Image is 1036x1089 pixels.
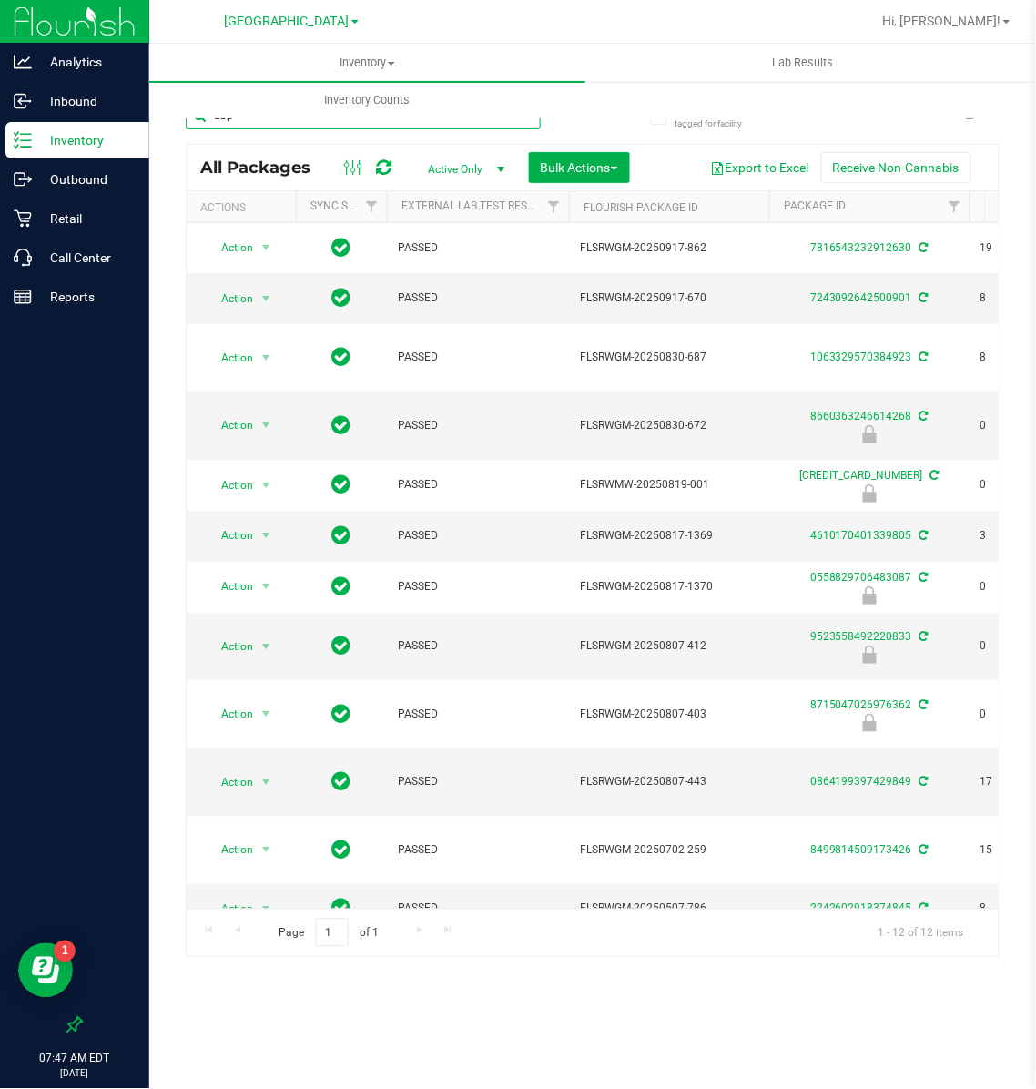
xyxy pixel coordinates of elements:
[810,902,912,915] a: 2242602918374845
[580,290,758,307] span: FLSRWGM-20250917-670
[810,529,912,542] a: 4610170401339805
[580,841,758,859] span: FLSRWGM-20250702-259
[149,81,585,119] a: Inventory Counts
[255,769,278,795] span: select
[332,701,351,727] span: In Sync
[255,574,278,599] span: select
[917,775,929,788] span: Sync from Compliance System
[580,706,758,723] span: FLSRWGM-20250807-403
[255,235,278,260] span: select
[580,417,758,434] span: FLSRWGM-20250830-672
[225,14,350,29] span: [GEOGRAPHIC_DATA]
[205,286,254,311] span: Action
[32,208,141,229] p: Retail
[810,351,912,363] a: 1063329570384923
[529,152,630,183] button: Bulk Actions
[66,1016,84,1034] label: Pin the sidebar to full width on large screens
[14,209,32,228] inline-svg: Retail
[810,843,912,856] a: 8499814509173426
[398,841,558,859] span: PASSED
[541,160,618,175] span: Bulk Actions
[255,473,278,498] span: select
[699,152,821,183] button: Export to Excel
[928,469,940,482] span: Sync from Compliance System
[800,469,923,482] a: [CREDIT_CARD_NUMBER]
[205,523,254,548] span: Action
[810,698,912,711] a: 8715047026976362
[149,55,585,71] span: Inventory
[539,191,569,222] a: Filter
[917,698,929,711] span: Sync from Compliance System
[580,527,758,544] span: FLSRWGM-20250817-1369
[205,235,254,260] span: Action
[18,943,73,998] iframe: Resource center
[580,476,758,494] span: FLSRWMW-20250819-001
[767,425,972,443] div: Newly Received
[398,527,558,544] span: PASSED
[585,44,1021,82] a: Lab Results
[332,768,351,794] span: In Sync
[200,201,289,214] div: Actions
[32,247,141,269] p: Call Center
[748,55,858,71] span: Lab Results
[917,902,929,915] span: Sync from Compliance System
[14,92,32,110] inline-svg: Inbound
[332,837,351,862] span: In Sync
[255,701,278,727] span: select
[767,484,972,503] div: Quarantine
[398,290,558,307] span: PASSED
[332,285,351,310] span: In Sync
[200,158,329,178] span: All Packages
[332,472,351,497] span: In Sync
[332,344,351,370] span: In Sync
[255,345,278,371] span: select
[205,837,254,862] span: Action
[32,129,141,151] p: Inventory
[810,630,912,643] a: 9523558492220833
[332,523,351,548] span: In Sync
[398,901,558,918] span: PASSED
[398,476,558,494] span: PASSED
[316,919,349,947] input: 1
[255,412,278,438] span: select
[917,241,929,254] span: Sync from Compliance System
[398,773,558,790] span: PASSED
[821,152,971,183] button: Receive Non-Cannabis
[810,571,912,584] a: 0558829706483087
[398,637,558,655] span: PASSED
[917,410,929,422] span: Sync from Compliance System
[8,1067,141,1081] p: [DATE]
[767,714,972,732] div: Newly Received
[580,578,758,595] span: FLSRWGM-20250817-1370
[263,919,394,947] span: Page of 1
[940,191,970,222] a: Filter
[883,14,1001,28] span: Hi, [PERSON_NAME]!
[255,897,278,922] span: select
[357,191,387,222] a: Filter
[580,773,758,790] span: FLSRWGM-20250807-443
[205,701,254,727] span: Action
[32,90,141,112] p: Inbound
[398,706,558,723] span: PASSED
[767,586,972,605] div: Newly Received
[149,44,585,82] a: Inventory
[310,199,381,212] a: Sync Status
[917,571,929,584] span: Sync from Compliance System
[810,291,912,304] a: 7243092642500901
[917,630,929,643] span: Sync from Compliance System
[255,523,278,548] span: select
[14,131,32,149] inline-svg: Inventory
[332,235,351,260] span: In Sync
[398,417,558,434] span: PASSED
[205,345,254,371] span: Action
[332,574,351,599] span: In Sync
[205,634,254,659] span: Action
[580,349,758,366] span: FLSRWGM-20250830-687
[917,529,929,542] span: Sync from Compliance System
[810,775,912,788] a: 0864199397429849
[401,199,544,212] a: External Lab Test Result
[32,51,141,73] p: Analytics
[332,896,351,921] span: In Sync
[917,843,929,856] span: Sync from Compliance System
